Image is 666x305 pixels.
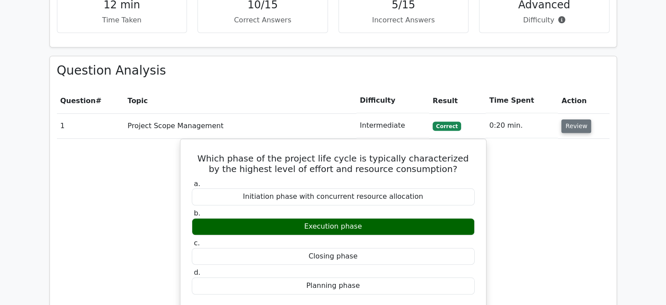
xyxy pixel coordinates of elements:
[192,188,475,205] div: Initiation phase with concurrent resource allocation
[191,153,476,174] h5: Which phase of the project life cycle is typically characterized by the highest level of effort a...
[192,218,475,235] div: Execution phase
[486,113,558,138] td: 0:20 min.
[194,239,200,247] span: c.
[194,209,201,217] span: b.
[124,113,356,138] td: Project Scope Management
[558,88,609,113] th: Action
[346,15,462,25] p: Incorrect Answers
[57,113,124,138] td: 1
[429,88,486,113] th: Result
[124,88,356,113] th: Topic
[433,122,461,130] span: Correct
[356,88,429,113] th: Difficulty
[194,179,201,188] span: a.
[486,15,602,25] p: Difficulty
[192,277,475,294] div: Planning phase
[561,119,591,133] button: Review
[57,63,610,78] h3: Question Analysis
[205,15,321,25] p: Correct Answers
[60,97,96,105] span: Question
[192,248,475,265] div: Closing phase
[194,268,201,276] span: d.
[356,113,429,138] td: Intermediate
[57,88,124,113] th: #
[486,88,558,113] th: Time Spent
[64,15,180,25] p: Time Taken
